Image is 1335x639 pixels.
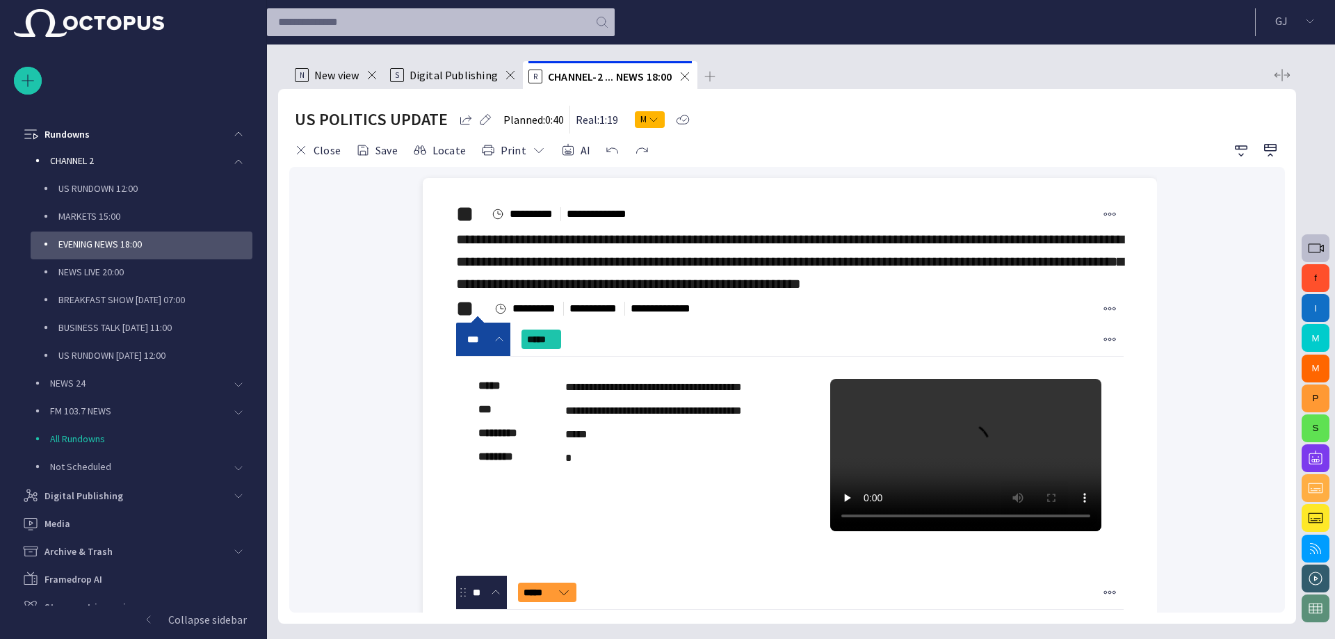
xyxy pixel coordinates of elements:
[50,432,252,446] p: All Rundowns
[14,565,252,593] div: Framedrop AI
[44,489,123,503] p: Digital Publishing
[44,127,90,141] p: Rundowns
[576,111,618,128] p: Real: 1:19
[351,138,403,163] button: Save
[548,70,672,83] span: CHANNEL-2 ... NEWS 18:00
[22,426,252,454] div: All Rundowns
[556,138,595,163] button: AI
[295,68,309,82] p: N
[168,611,247,628] p: Collapse sidebar
[289,138,346,163] button: Close
[31,315,252,343] div: BUSINESS TALK [DATE] 11:00
[58,209,252,223] p: MARKETS 15:00
[289,61,385,89] div: NNew view
[50,460,225,474] p: Not Scheduled
[44,572,102,586] p: Framedrop AI
[408,138,471,163] button: Locate
[58,265,252,279] p: NEWS LIVE 20:00
[58,293,252,307] p: BREAKFAST SHOW [DATE] 07:00
[385,61,523,89] div: SDigital Publishing
[1275,13,1288,29] p: G J
[523,61,697,89] div: RCHANNEL-2 ... NEWS 18:00
[390,68,404,82] p: S
[50,376,225,390] p: NEWS 24
[14,606,252,633] button: Collapse sidebar
[1302,355,1329,382] button: M
[410,68,498,82] span: Digital Publishing
[1302,294,1329,322] button: I
[635,107,665,132] button: M
[58,348,252,362] p: US RUNDOWN [DATE] 12:00
[50,404,225,418] p: FM 103.7 NEWS
[528,70,542,83] p: R
[31,176,252,204] div: US RUNDOWN 12:00
[31,232,252,259] div: EVENING NEWS 18:00
[44,544,113,558] p: Archive & Trash
[50,154,225,168] p: CHANNEL 2
[503,111,564,128] p: Planned: 0:40
[14,510,252,537] div: Media
[640,113,648,127] span: M
[58,321,252,334] p: BUSINESS TALK [DATE] 11:00
[314,68,359,82] span: New view
[14,37,252,522] ul: main menu
[31,204,252,232] div: MARKETS 15:00
[14,593,252,621] div: Story-centric preview
[1302,324,1329,352] button: M
[1302,385,1329,412] button: P
[44,517,70,531] p: Media
[58,237,252,251] p: EVENING NEWS 18:00
[58,181,252,195] p: US RUNDOWN 12:00
[476,138,551,163] button: Print
[14,9,164,37] img: Octopus News Room
[44,600,138,614] p: Story-centric preview
[1302,414,1329,442] button: S
[1264,8,1327,33] button: GJ
[31,343,252,371] div: US RUNDOWN [DATE] 12:00
[31,287,252,315] div: BREAKFAST SHOW [DATE] 07:00
[295,108,448,131] h2: US POLITICS UPDATE
[1302,264,1329,292] button: f
[31,259,252,287] div: NEWS LIVE 20:00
